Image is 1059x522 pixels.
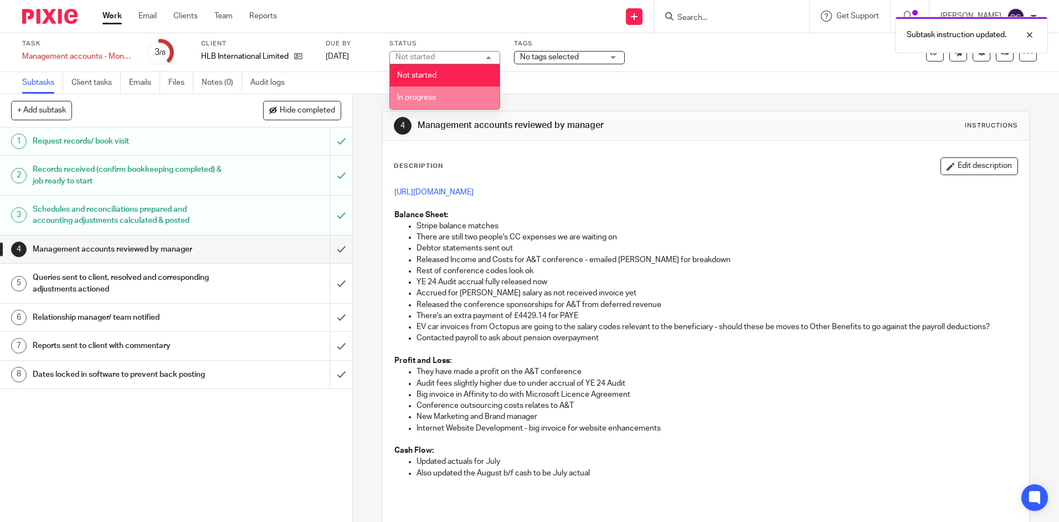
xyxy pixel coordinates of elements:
[417,332,1017,344] p: Contacted payroll to ask about pension overpayment
[138,11,157,22] a: Email
[249,11,277,22] a: Reports
[11,134,27,149] div: 1
[417,366,1017,377] p: They have made a profit on the A&T conference
[250,72,293,94] a: Audit logs
[201,39,312,48] label: Client
[397,71,436,79] span: Not started
[33,241,223,258] h1: Management accounts reviewed by manager
[394,357,451,365] strong: Profit and Loss:
[22,72,63,94] a: Subtasks
[33,309,223,326] h1: Relationship manager/ team notified
[417,423,1017,434] p: Internet Website Development - big invoice for website enhancements
[417,468,1017,479] p: Also updated the August b/f cash to be July actual
[394,162,443,171] p: Description
[11,338,27,354] div: 7
[326,53,349,60] span: [DATE]
[11,168,27,183] div: 2
[417,321,1017,332] p: EV car invoices from Octopus are going to the salary codes relevant to the beneficiary - should t...
[417,299,1017,310] p: Released the conference sponsorships for A&T from deferred revenue
[102,11,122,22] a: Work
[417,400,1017,411] p: Conference outsourcing costs relates to A&T
[22,9,78,24] img: Pixie
[394,117,412,135] div: 4
[417,265,1017,277] p: Rest of conference codes look ok
[417,254,1017,265] p: Released Income and Costs for A&T conference - emailed [PERSON_NAME] for breakdown
[940,157,1018,175] button: Edit description
[417,411,1017,422] p: New Marketing and Brand manager
[417,378,1017,389] p: Audit fees slightly higher due to under accrual of YE 24 Audit
[417,232,1017,243] p: There are still two people's CC expenses we are waiting on
[417,288,1017,299] p: Accrued for [PERSON_NAME] salary as not received invoice yet
[280,106,335,115] span: Hide completed
[11,276,27,291] div: 5
[1007,8,1025,25] img: svg%3E
[514,39,625,48] label: Tags
[394,211,448,219] strong: Balance Sheet:
[520,53,579,61] span: No tags selected
[326,39,376,48] label: Due by
[33,201,223,229] h1: Schedules and reconciliations prepared and accounting adjustments calculated & posted
[417,310,1017,321] p: There's an extra payment of £4429.14 for PAYE
[395,53,435,61] div: Not started
[11,310,27,325] div: 6
[417,243,1017,254] p: Debtor statements sent out
[394,188,474,196] a: [URL][DOMAIN_NAME]
[394,447,434,454] strong: Cash Flow:
[71,72,121,94] a: Client tasks
[33,161,223,190] h1: Records received (confirm bookkeeping completed) & job ready to start
[33,133,223,150] h1: Request records/ book visit
[11,101,72,120] button: + Add subtask
[22,51,133,62] div: Management accounts - Monthly
[417,389,1017,400] p: Big invoice in Affinity to do with Microsoft Licence Agreement
[417,277,1017,288] p: YE 24 Audit accrual fully released now
[202,72,242,94] a: Notes (0)
[11,367,27,382] div: 8
[11,207,27,223] div: 3
[33,337,223,354] h1: Reports sent to client with commentary
[389,39,500,48] label: Status
[263,101,341,120] button: Hide completed
[33,366,223,383] h1: Dates locked in software to prevent back posting
[155,46,166,59] div: 3
[11,242,27,257] div: 4
[907,29,1006,40] p: Subtask instruction updated.
[33,269,223,298] h1: Queries sent to client, resolved and corresponding adjustments actioned
[168,72,193,94] a: Files
[22,39,133,48] label: Task
[129,72,160,94] a: Emails
[173,11,198,22] a: Clients
[965,121,1018,130] div: Instructions
[160,50,166,56] small: /8
[214,11,233,22] a: Team
[417,221,1017,232] p: Stripe balance matches
[417,456,1017,467] p: Updated actuals for July
[418,120,729,131] h1: Management accounts reviewed by manager
[201,51,289,62] p: HLB International Limited
[397,94,436,101] span: In progress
